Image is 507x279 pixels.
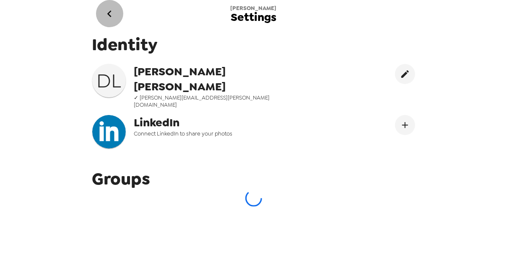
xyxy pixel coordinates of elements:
button: edit [395,64,415,84]
span: [PERSON_NAME] [231,5,277,12]
span: Identity [92,33,415,56]
span: Groups [92,168,151,190]
span: Connect LinkedIn to share your photos [134,130,304,137]
span: ✓ [PERSON_NAME][EMAIL_ADDRESS][PERSON_NAME][DOMAIN_NAME] [134,94,304,108]
span: LinkedIn [134,115,304,130]
span: [PERSON_NAME] [PERSON_NAME] [134,64,304,94]
button: Connect LinekdIn [395,115,415,135]
span: Settings [231,12,276,23]
h3: D L [92,69,126,92]
img: headshotImg [92,115,126,148]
